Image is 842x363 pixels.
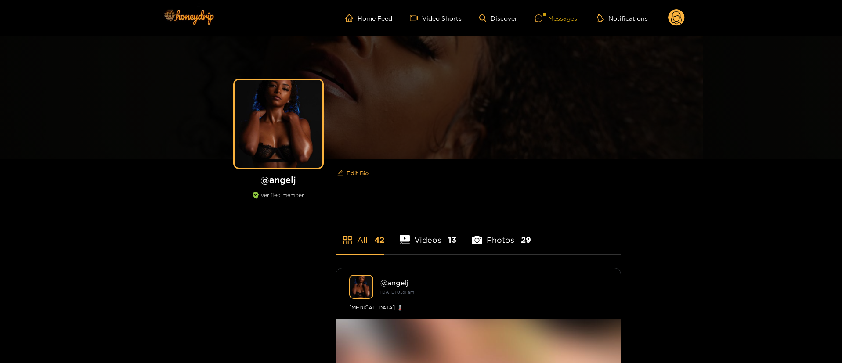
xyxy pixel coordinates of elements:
[337,170,343,176] span: edit
[342,235,353,245] span: appstore
[410,14,462,22] a: Video Shorts
[230,174,327,185] h1: @ angelj
[336,166,370,180] button: editEdit Bio
[535,13,577,23] div: Messages
[479,14,517,22] a: Discover
[472,215,531,254] li: Photos
[595,14,650,22] button: Notifications
[410,14,422,22] span: video-camera
[230,192,327,208] div: verified member
[374,234,384,245] span: 42
[380,279,607,287] div: @ angelj
[400,215,457,254] li: Videos
[345,14,392,22] a: Home Feed
[521,234,531,245] span: 29
[345,14,358,22] span: home
[448,234,456,245] span: 13
[349,275,373,299] img: angelj
[349,303,607,312] div: [MEDICAL_DATA] 🌡️
[347,169,369,177] span: Edit Bio
[336,215,384,254] li: All
[380,290,414,295] small: [DATE] 05:11 am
